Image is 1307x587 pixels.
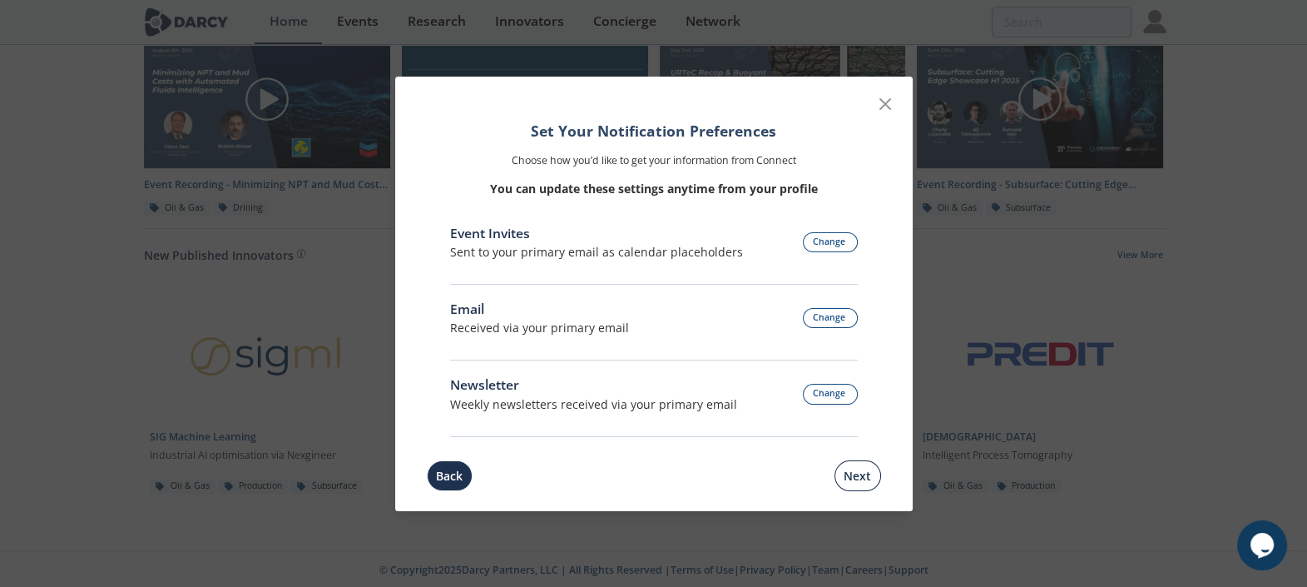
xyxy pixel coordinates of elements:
[450,319,629,336] p: Received via your primary email
[450,300,629,320] div: Email
[450,243,743,261] div: Sent to your primary email as calendar placeholders
[450,153,858,168] p: Choose how you’d like to get your information from Connect
[803,232,858,253] button: Change
[450,224,743,244] div: Event Invites
[834,460,881,491] button: Next
[803,384,858,405] button: Change
[427,460,473,491] button: Back
[1237,520,1290,570] iframe: chat widget
[803,308,858,329] button: Change
[450,376,737,395] div: Newsletter
[450,395,737,413] div: Weekly newsletters received via your primary email
[450,120,858,142] h1: Set Your Notification Preferences
[450,180,858,197] p: You can update these settings anytime from your profile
